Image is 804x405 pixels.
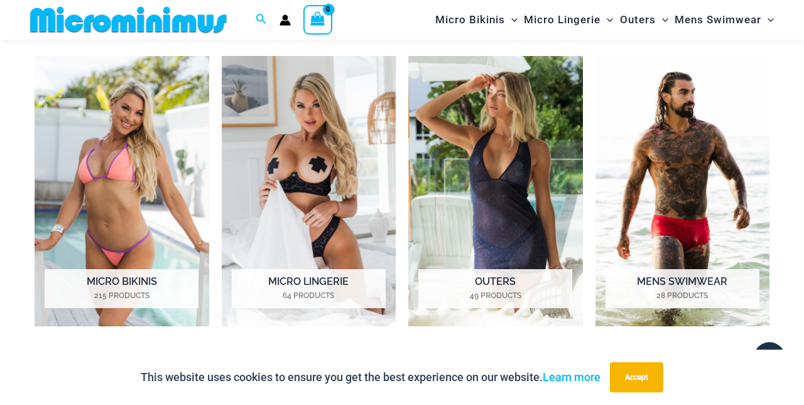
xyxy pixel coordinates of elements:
mark: 28 Products [606,290,759,301]
a: View Shopping Cart, empty [303,5,332,34]
span: Menu Toggle [761,4,774,36]
a: Micro LingerieMenu ToggleMenu Toggle [521,4,616,36]
a: Visit product category Micro Bikinis [35,56,209,327]
h2: Outers [418,269,572,308]
img: Micro Bikinis [35,56,209,327]
a: Visit product category Outers [408,56,583,327]
a: Micro BikinisMenu ToggleMenu Toggle [432,4,521,36]
h2: Micro Lingerie [232,269,386,308]
span: Micro Bikinis [435,4,505,36]
a: Mens SwimwearMenu ToggleMenu Toggle [671,4,777,36]
a: Search icon link [256,12,267,28]
a: Visit product category Micro Lingerie [222,56,396,327]
button: Accept [610,362,663,392]
a: Account icon link [280,14,291,26]
span: Outers [620,4,656,36]
nav: Site Navigation [430,2,779,38]
a: Learn more [543,370,600,384]
img: Mens Swimwear [595,56,770,327]
img: Outers [408,56,583,327]
a: OutersMenu ToggleMenu Toggle [617,4,671,36]
span: Micro Lingerie [524,4,600,36]
mark: 49 Products [418,290,572,301]
img: MM SHOP LOGO FLAT [25,6,232,34]
p: This website uses cookies to ensure you get the best experience on our website. [141,368,600,387]
span: Menu Toggle [505,4,518,36]
span: Menu Toggle [656,4,668,36]
span: Menu Toggle [600,4,613,36]
mark: 215 Products [45,290,198,301]
h2: Mens Swimwear [606,269,759,308]
a: Visit product category Mens Swimwear [595,56,770,327]
span: Mens Swimwear [675,4,761,36]
img: Micro Lingerie [222,56,396,327]
h2: Micro Bikinis [45,269,198,308]
mark: 64 Products [232,290,386,301]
